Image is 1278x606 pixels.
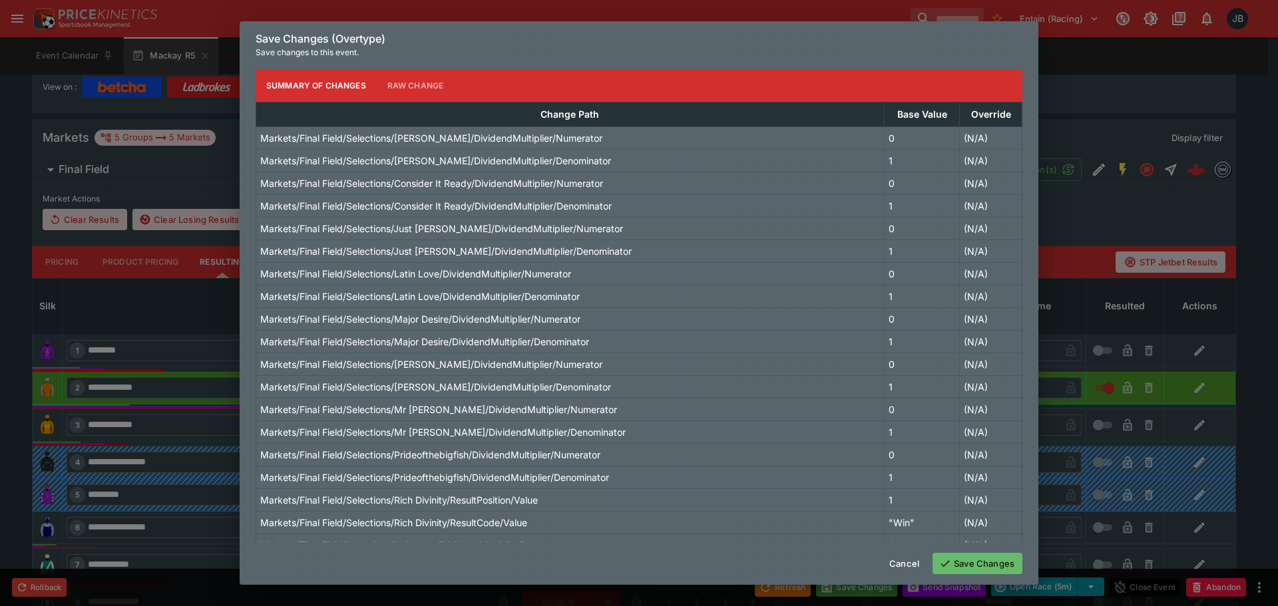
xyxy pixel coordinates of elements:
button: Save Changes [933,553,1022,574]
td: (N/A) [960,307,1022,330]
p: Markets/Final Field/Selections/Just [PERSON_NAME]/DividendMultiplier/Denominator [260,244,632,258]
p: Markets/Final Field/Selections/Mr [PERSON_NAME]/DividendMultiplier/Denominator [260,425,626,439]
td: (N/A) [960,488,1022,511]
p: Markets/Final Field/Selections/[PERSON_NAME]/DividendMultiplier/Denominator [260,380,611,394]
p: Markets/Final Field/Selections/Consider It Ready/DividendMultiplier/Denominator [260,199,612,213]
button: Summary of Changes [256,70,377,102]
p: Markets/Final Field/Selections/Latin Love/DividendMultiplier/Numerator [260,267,571,281]
td: 0 [884,172,959,194]
td: (N/A) [960,239,1022,262]
th: Override [960,102,1022,126]
td: (N/A) [960,217,1022,239]
td: 0 [884,353,959,375]
p: Markets/Final Field/Selections/Rich Divinity/ResultPosition/Value [260,493,538,507]
p: Markets/Final Field/Selections/Prideofthebigfish/DividendMultiplier/Denominator [260,470,609,484]
td: 1 [884,285,959,307]
td: 0 [884,262,959,285]
td: (N/A) [960,375,1022,398]
td: (N/A) [960,149,1022,172]
td: (N/A) [960,172,1022,194]
p: Markets/Final Field/Selections/Latin Love/DividendMultiplier/Denominator [260,289,580,303]
p: Markets/Final Field/Selections/Major Desire/DividendMultiplier/Numerator [260,312,580,326]
td: (N/A) [960,126,1022,149]
button: Raw Change [377,70,455,102]
h6: Save Changes (Overtype) [256,32,1022,46]
td: 1 [884,239,959,262]
td: 0 [884,443,959,466]
td: (N/A) [960,511,1022,533]
td: (N/A) [960,353,1022,375]
td: 0 [884,307,959,330]
td: (N/A) [960,443,1022,466]
p: Markets/Final Field/Selections/[PERSON_NAME]/DividendMultiplier/Numerator [260,131,602,145]
p: Markets/Final Field/Selections/[PERSON_NAME]/DividendMultiplier/Numerator [260,357,602,371]
td: (N/A) [960,398,1022,420]
td: (N/A) [960,533,1022,556]
p: Save changes to this event. [256,46,1022,59]
td: (N/A) [960,262,1022,285]
td: 1 [884,194,959,217]
td: 0 [884,533,959,556]
p: Markets/Final Field/Selections/Major Desire/DividendMultiplier/Denominator [260,335,589,349]
td: 0 [884,126,959,149]
p: Markets/Final Field/Selections/Mr [PERSON_NAME]/DividendMultiplier/Numerator [260,402,617,416]
td: (N/A) [960,285,1022,307]
td: 1 [884,420,959,443]
td: (N/A) [960,420,1022,443]
td: 1 [884,149,959,172]
td: (N/A) [960,330,1022,353]
td: 1 [884,466,959,488]
td: "Win" [884,511,959,533]
td: (N/A) [960,194,1022,217]
p: Markets/Final Field/Selections/Prideofthebigfish/DividendMultiplier/Numerator [260,448,600,462]
p: Markets/Final Field/Selections/Consider It Ready/DividendMultiplier/Numerator [260,176,603,190]
td: 0 [884,217,959,239]
th: Base Value [884,102,959,126]
th: Change Path [256,102,885,126]
p: Markets/Final Field/Selections/[PERSON_NAME]/DividendMultiplier/Denominator [260,154,611,168]
p: Markets/Final Field/Selections/Rich Divinity/ResultCode/Value [260,516,527,530]
td: 0 [884,398,959,420]
button: Cancel [881,553,927,574]
p: Markets/Final Field/Selections/Spitzberg/DividendMultiplier/Numerator [260,538,569,552]
p: Markets/Final Field/Selections/Just [PERSON_NAME]/DividendMultiplier/Numerator [260,222,623,235]
td: (N/A) [960,466,1022,488]
td: 1 [884,330,959,353]
td: 1 [884,375,959,398]
td: 1 [884,488,959,511]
